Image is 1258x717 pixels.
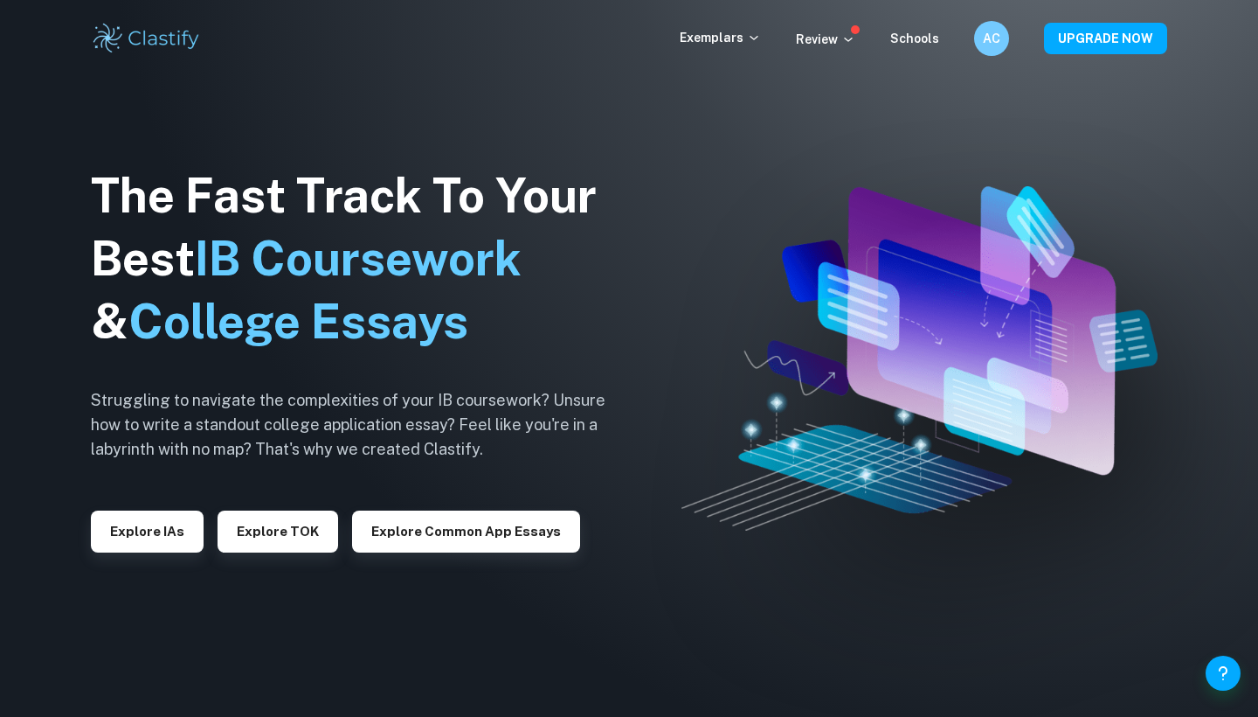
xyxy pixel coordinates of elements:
[352,511,580,553] button: Explore Common App essays
[890,31,939,45] a: Schools
[218,511,338,553] button: Explore TOK
[1206,656,1241,691] button: Help and Feedback
[128,294,468,349] span: College Essays
[91,21,202,56] img: Clastify logo
[796,30,855,49] p: Review
[1044,23,1167,54] button: UPGRADE NOW
[91,388,632,462] h6: Struggling to navigate the complexities of your IB coursework? Unsure how to write a standout col...
[91,511,204,553] button: Explore IAs
[681,186,1157,531] img: Clastify hero
[974,21,1009,56] button: AC
[91,522,204,539] a: Explore IAs
[195,231,522,286] span: IB Coursework
[218,522,338,539] a: Explore TOK
[352,522,580,539] a: Explore Common App essays
[91,164,632,353] h1: The Fast Track To Your Best &
[982,29,1002,48] h6: AC
[680,28,761,47] p: Exemplars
